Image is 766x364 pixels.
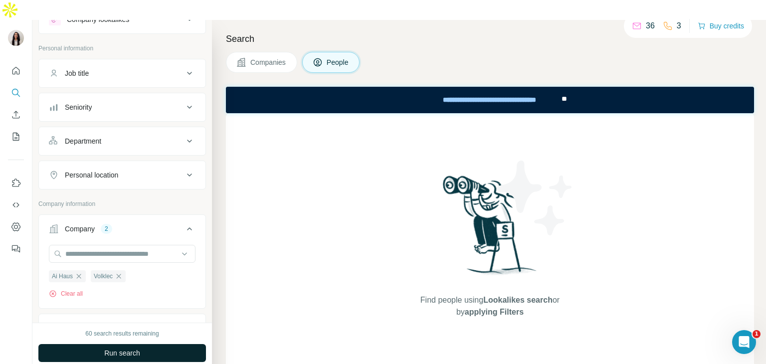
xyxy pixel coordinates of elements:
[8,196,24,214] button: Use Surfe API
[490,153,580,243] img: Surfe Illustration - Stars
[465,308,524,316] span: applying Filters
[8,128,24,146] button: My lists
[39,217,205,245] button: Company2
[753,330,761,338] span: 1
[646,20,655,32] p: 36
[8,240,24,258] button: Feedback
[677,20,681,32] p: 3
[8,84,24,102] button: Search
[38,199,206,208] p: Company information
[250,57,287,67] span: Companies
[85,329,159,338] div: 60 search results remaining
[410,294,570,318] span: Find people using or by
[438,173,542,284] img: Surfe Illustration - Woman searching with binoculars
[52,272,73,281] span: Ai Haus
[65,68,89,78] div: Job title
[94,272,113,281] span: Volklec
[39,95,205,119] button: Seniority
[65,136,101,146] div: Department
[49,289,83,298] button: Clear all
[8,30,24,46] img: Avatar
[8,218,24,236] button: Dashboard
[101,224,112,233] div: 2
[39,316,205,340] button: Industry
[8,62,24,80] button: Quick start
[39,61,205,85] button: Job title
[8,174,24,192] button: Use Surfe on LinkedIn
[65,170,118,180] div: Personal location
[226,87,754,113] iframe: Banner
[327,57,350,67] span: People
[104,348,140,358] span: Run search
[38,44,206,53] p: Personal information
[65,224,95,234] div: Company
[65,102,92,112] div: Seniority
[226,32,754,46] h4: Search
[732,330,756,354] iframe: Intercom live chat
[483,296,553,304] span: Lookalikes search
[38,344,206,362] button: Run search
[698,19,744,33] button: Buy credits
[39,129,205,153] button: Department
[39,163,205,187] button: Personal location
[8,106,24,124] button: Enrich CSV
